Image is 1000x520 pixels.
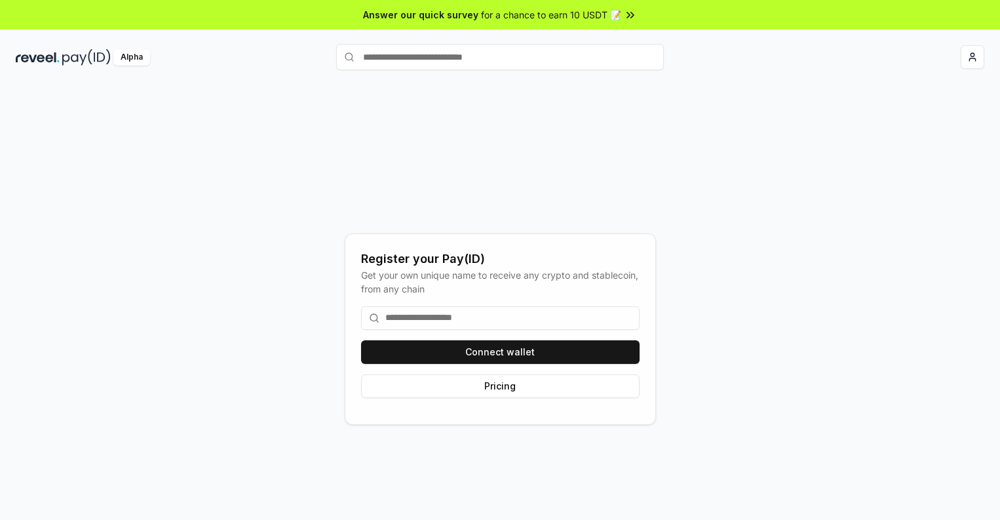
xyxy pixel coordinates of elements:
button: Pricing [361,374,640,398]
span: Answer our quick survey [363,8,478,22]
img: pay_id [62,49,111,66]
button: Connect wallet [361,340,640,364]
span: for a chance to earn 10 USDT 📝 [481,8,621,22]
div: Get your own unique name to receive any crypto and stablecoin, from any chain [361,268,640,296]
div: Register your Pay(ID) [361,250,640,268]
div: Alpha [113,49,150,66]
img: reveel_dark [16,49,60,66]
